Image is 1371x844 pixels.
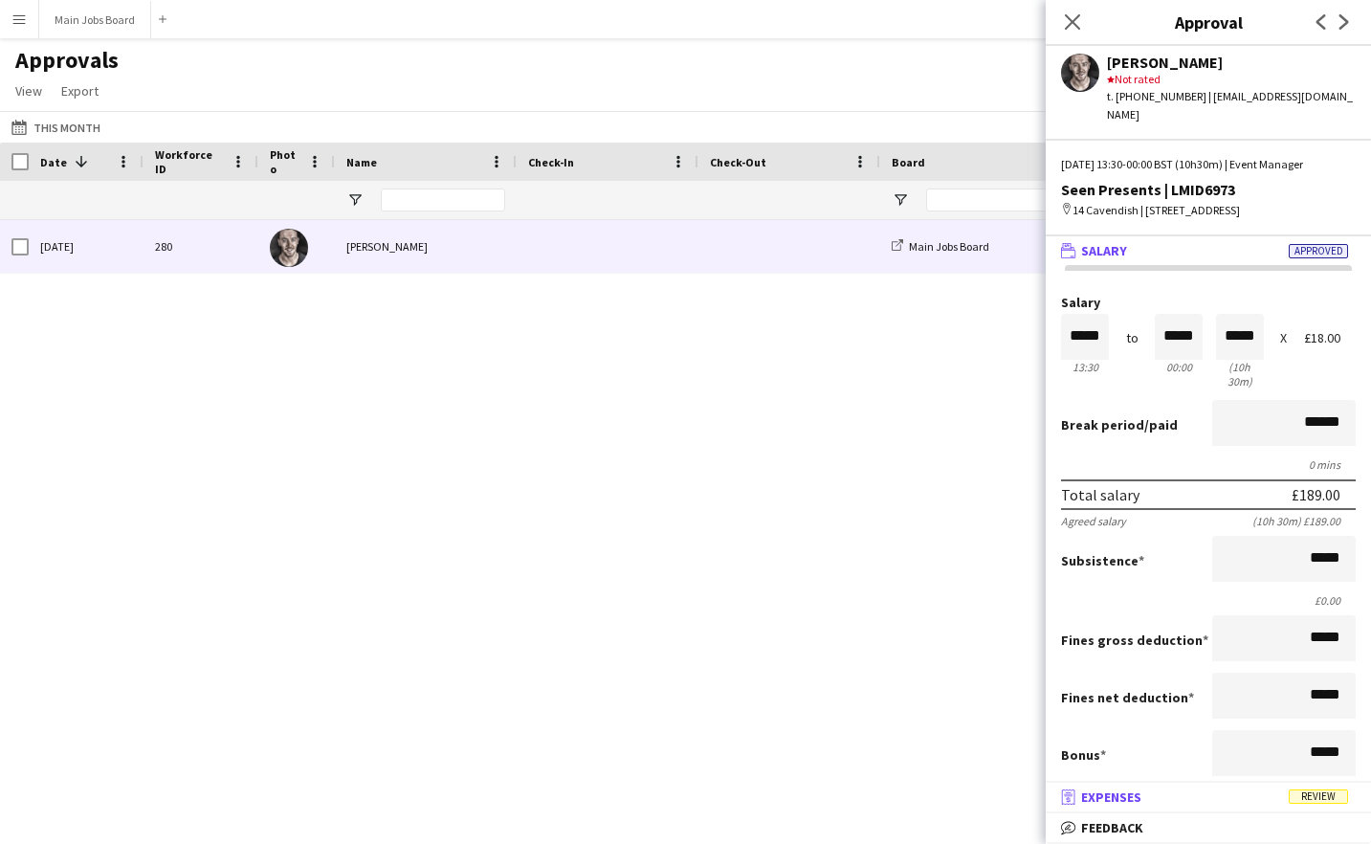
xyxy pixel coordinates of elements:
[1061,416,1144,433] span: Break period
[528,155,574,169] span: Check-In
[892,155,925,169] span: Board
[1061,514,1126,528] div: Agreed salary
[1046,813,1371,842] mat-expansion-panel-header: Feedback
[1046,236,1371,265] mat-expansion-panel-header: SalaryApproved
[8,116,104,139] button: This Month
[1252,514,1356,528] div: (10h 30m) £189.00
[1304,331,1356,345] div: £18.00
[1081,819,1143,836] span: Feedback
[1061,552,1144,569] label: Subsistence
[381,189,505,211] input: Name Filter Input
[270,229,308,267] img: Arthur Thomas
[8,78,50,103] a: View
[1046,10,1371,34] h3: Approval
[1061,689,1194,706] label: Fines net deduction
[1107,71,1356,88] div: Not rated
[892,239,989,254] a: Main Jobs Board
[1061,485,1139,504] div: Total salary
[1216,360,1264,389] div: 10h 30m
[1061,416,1178,433] label: /paid
[892,191,909,209] button: Open Filter Menu
[15,82,42,100] span: View
[1155,360,1203,374] div: 00:00
[1107,54,1356,71] div: [PERSON_NAME]
[1061,746,1106,764] label: Bonus
[39,1,151,38] button: Main Jobs Board
[1289,789,1348,804] span: Review
[1061,296,1356,310] label: Salary
[40,155,67,169] span: Date
[1061,360,1109,374] div: 13:30
[1061,632,1208,649] label: Fines gross deduction
[346,155,377,169] span: Name
[1081,788,1141,806] span: Expenses
[54,78,106,103] a: Export
[61,82,99,100] span: Export
[909,239,989,254] span: Main Jobs Board
[1061,457,1356,472] div: 0 mins
[926,189,1060,211] input: Board Filter Input
[1280,331,1287,345] div: X
[1061,181,1356,198] div: Seen Presents | LMID6973
[270,147,300,176] span: Photo
[1107,88,1356,122] div: t. [PHONE_NUMBER] | [EMAIL_ADDRESS][DOMAIN_NAME]
[1061,593,1356,608] div: £0.00
[1061,156,1356,173] div: [DATE] 13:30-00:00 BST (10h30m) | Event Manager
[144,220,258,273] div: 280
[346,191,364,209] button: Open Filter Menu
[1061,202,1356,219] div: 14 Cavendish | [STREET_ADDRESS]
[1126,331,1139,345] div: to
[155,147,224,176] span: Workforce ID
[1289,244,1348,258] span: Approved
[1081,242,1127,259] span: Salary
[710,155,766,169] span: Check-Out
[335,220,517,273] div: [PERSON_NAME]
[1292,485,1340,504] div: £189.00
[29,220,144,273] div: [DATE]
[1046,783,1371,811] mat-expansion-panel-header: ExpensesReview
